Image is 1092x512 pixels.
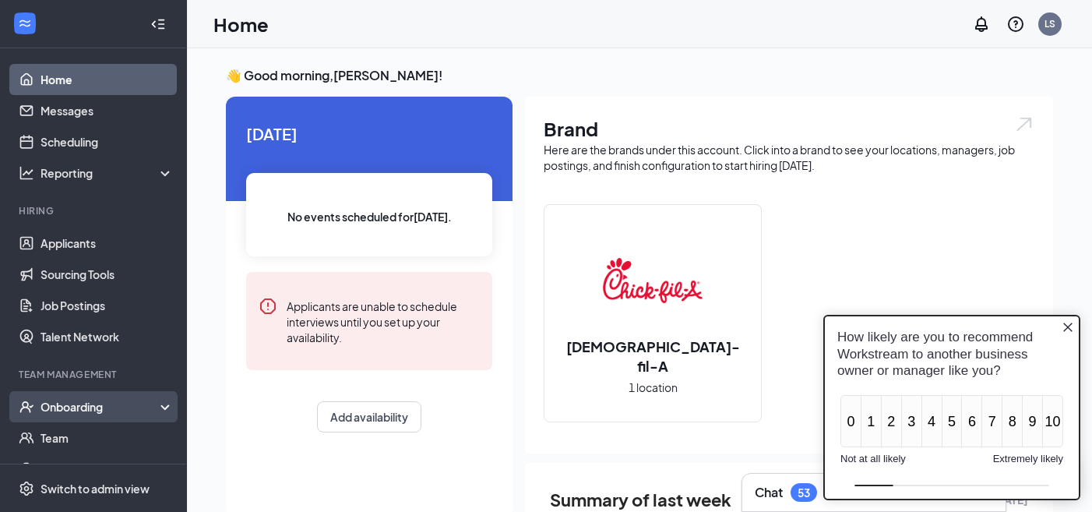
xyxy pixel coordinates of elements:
svg: Analysis [19,165,34,181]
span: No events scheduled for [DATE] . [287,208,452,225]
svg: WorkstreamLogo [17,16,33,31]
h3: 👋 Good morning, [PERSON_NAME] ! [226,67,1053,84]
a: Team [41,422,174,454]
img: Chick-fil-A [603,231,703,330]
a: Sourcing Tools [41,259,174,290]
button: Add availability [317,401,421,433]
span: [DATE] [246,122,492,146]
svg: Collapse [150,16,166,32]
div: Here are the brands under this account. Click into a brand to see your locations, managers, job p... [544,142,1034,173]
svg: QuestionInfo [1006,15,1025,34]
div: 53 [798,486,810,500]
svg: Notifications [972,15,991,34]
h3: Chat [755,484,783,501]
a: Documents [41,454,174,485]
div: Team Management [19,368,171,381]
div: Hiring [19,204,171,217]
div: Switch to admin view [41,481,150,496]
h1: Brand [544,115,1034,142]
div: Applicants are unable to schedule interviews until you set up your availability. [287,297,480,345]
div: LS [1044,17,1055,30]
div: Onboarding [41,399,160,415]
span: 1 location [629,379,678,396]
svg: Settings [19,481,34,496]
iframe: Sprig User Feedback Dialog [812,302,1092,512]
a: Messages [41,95,174,126]
h1: Home [213,11,269,37]
a: Job Postings [41,290,174,321]
h2: [DEMOGRAPHIC_DATA]-fil-A [544,337,761,376]
div: Reporting [41,165,174,181]
svg: Error [259,297,277,316]
a: Home [41,64,174,95]
a: Talent Network [41,321,174,352]
svg: UserCheck [19,399,34,415]
a: Applicants [41,228,174,259]
a: Scheduling [41,126,174,157]
img: open.6027fd2a22e1237b5b06.svg [1014,115,1034,133]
